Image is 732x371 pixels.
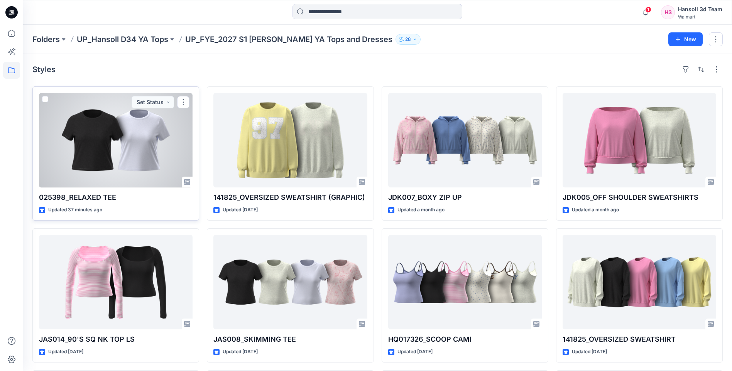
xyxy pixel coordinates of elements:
[388,334,542,345] p: HQ017326_SCOOP CAMI
[39,192,193,203] p: 025398_RELAXED TEE
[48,206,102,214] p: Updated 37 minutes ago
[388,192,542,203] p: JDK007_BOXY ZIP UP
[563,334,716,345] p: 141825_OVERSIZED SWEATSHIRT
[77,34,168,45] a: UP_Hansoll D34 YA Tops
[39,235,193,329] a: JAS014_90'S SQ NK TOP LS
[185,34,392,45] p: UP_FYE_2027 S1 [PERSON_NAME] YA Tops and Dresses
[678,5,722,14] div: Hansoll 3d Team
[397,206,445,214] p: Updated a month ago
[388,235,542,329] a: HQ017326_SCOOP CAMI
[563,192,716,203] p: JDK005_OFF SHOULDER SWEATSHIRTS
[213,192,367,203] p: 141825_OVERSIZED SWEATSHIRT (GRAPHIC)
[405,35,411,44] p: 28
[213,93,367,187] a: 141825_OVERSIZED SWEATSHIRT (GRAPHIC)
[572,348,607,356] p: Updated [DATE]
[661,5,675,19] div: H3
[48,348,83,356] p: Updated [DATE]
[32,65,56,74] h4: Styles
[32,34,60,45] a: Folders
[645,7,651,13] span: 1
[223,206,258,214] p: Updated [DATE]
[388,93,542,187] a: JDK007_BOXY ZIP UP
[563,235,716,329] a: 141825_OVERSIZED SWEATSHIRT
[223,348,258,356] p: Updated [DATE]
[678,14,722,20] div: Walmart
[397,348,433,356] p: Updated [DATE]
[39,334,193,345] p: JAS014_90'S SQ NK TOP LS
[213,334,367,345] p: JAS008_SKIMMING TEE
[213,235,367,329] a: JAS008_SKIMMING TEE
[563,93,716,187] a: JDK005_OFF SHOULDER SWEATSHIRTS
[572,206,619,214] p: Updated a month ago
[668,32,703,46] button: New
[39,93,193,187] a: 025398_RELAXED TEE
[396,34,421,45] button: 28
